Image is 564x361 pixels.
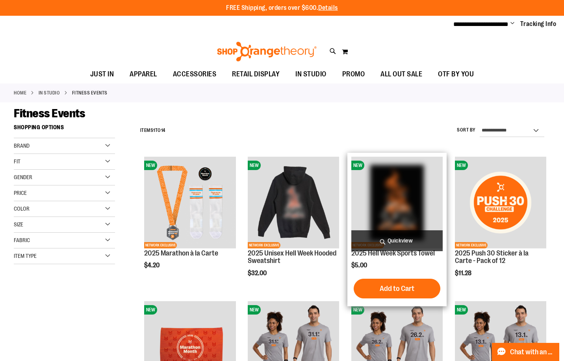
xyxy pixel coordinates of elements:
[351,305,364,315] span: NEW
[455,242,488,248] span: NETWORK EXCLUSIVE
[14,221,23,228] span: Size
[72,89,108,96] strong: Fitness Events
[438,65,474,83] span: OTF BY YOU
[354,279,440,298] button: Add to Cart
[226,4,338,13] p: FREE Shipping, orders over $600.
[457,127,476,133] label: Sort By
[144,161,157,170] span: NEW
[14,89,26,96] a: Home
[144,157,236,249] a: 2025 Marathon à la CarteNEWNETWORK EXCLUSIVE
[14,190,27,196] span: Price
[232,65,280,83] span: RETAIL DISPLAY
[455,161,468,170] span: NEW
[144,157,236,248] img: 2025 Marathon à la Carte
[244,153,343,297] div: product
[351,230,443,251] a: Quickview
[455,249,529,265] a: 2025 Push 30 Sticker à la Carte - Pack of 12
[520,20,557,28] a: Tracking Info
[14,120,115,138] strong: Shopping Options
[144,242,177,248] span: NETWORK EXCLUSIVE
[14,253,37,259] span: Item Type
[492,343,560,361] button: Chat with an Expert
[510,348,555,356] span: Chat with an Expert
[173,65,217,83] span: ACCESSORIES
[14,158,20,165] span: Fit
[351,157,443,248] img: 2025 Hell Week Sports Towel
[144,262,161,269] span: $4.20
[351,157,443,249] a: 2025 Hell Week Sports TowelNEWNETWORK EXCLUSIVE
[248,270,268,277] span: $32.00
[248,305,261,315] span: NEW
[248,249,336,265] a: 2025 Unisex Hell Week Hooded Sweatshirt
[451,153,550,297] div: product
[455,270,473,277] span: $11.28
[14,143,30,149] span: Brand
[144,249,218,257] a: 2025 Marathon à la Carte
[14,205,30,212] span: Color
[342,65,365,83] span: PROMO
[39,89,60,96] a: IN STUDIO
[90,65,114,83] span: JUST IN
[144,305,157,315] span: NEW
[14,174,32,180] span: Gender
[248,157,339,248] img: 2025 Hell Week Hooded Sweatshirt
[347,153,447,306] div: product
[351,249,435,257] a: 2025 Hell Week Sports Towel
[14,107,85,120] span: Fitness Events
[455,157,546,249] a: 2025 Push 30 Sticker à la Carte - Pack of 12NEWNETWORK EXCLUSIVE
[295,65,327,83] span: IN STUDIO
[153,128,155,133] span: 1
[248,161,261,170] span: NEW
[380,284,414,293] span: Add to Cart
[216,42,318,61] img: Shop Orangetheory
[351,262,368,269] span: $5.00
[14,237,30,243] span: Fabric
[161,128,165,133] span: 14
[318,4,338,11] a: Details
[140,124,165,137] h2: Items to
[351,161,364,170] span: NEW
[140,153,239,289] div: product
[455,157,546,248] img: 2025 Push 30 Sticker à la Carte - Pack of 12
[130,65,157,83] span: APPAREL
[455,305,468,315] span: NEW
[248,242,280,248] span: NETWORK EXCLUSIVE
[248,157,339,249] a: 2025 Hell Week Hooded SweatshirtNEWNETWORK EXCLUSIVE
[380,65,422,83] span: ALL OUT SALE
[510,20,514,28] button: Account menu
